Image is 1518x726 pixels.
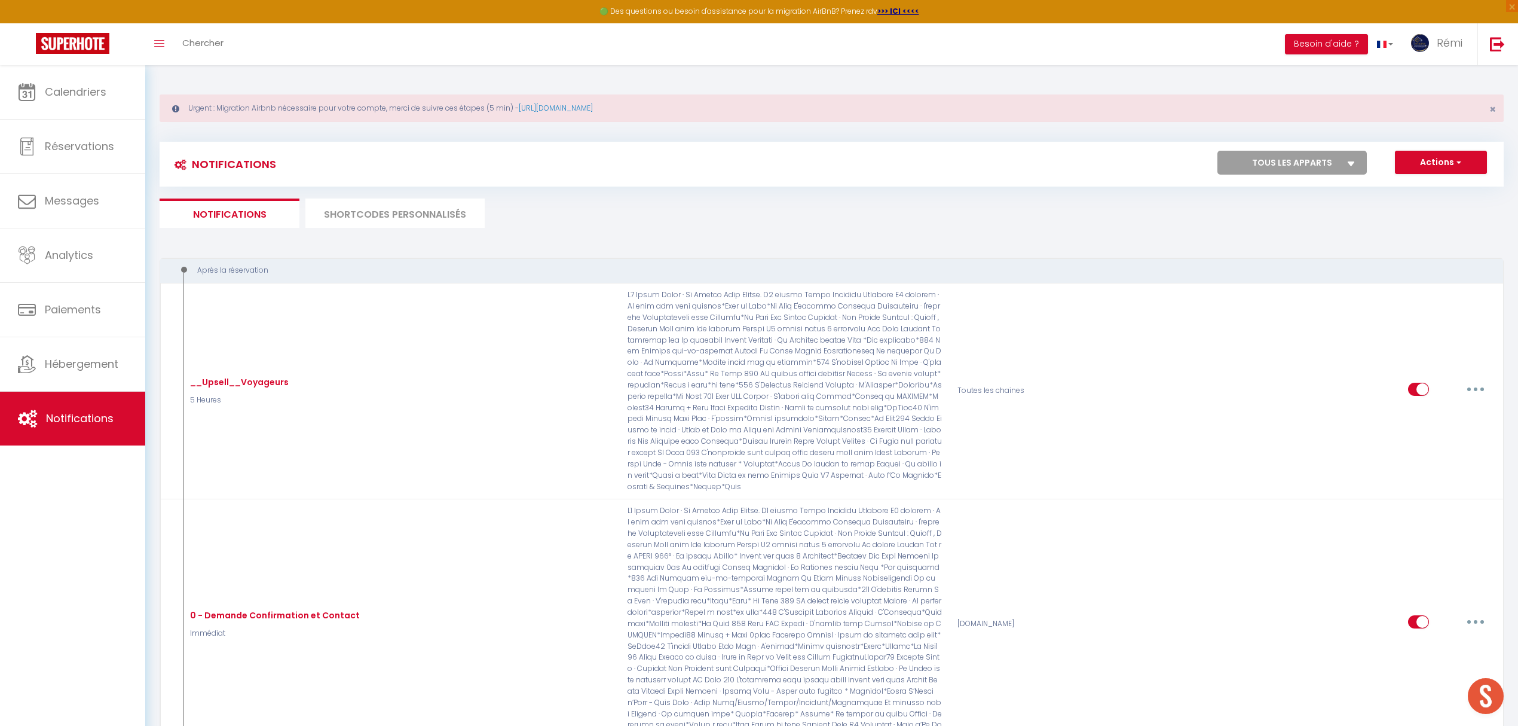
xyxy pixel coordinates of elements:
a: Chercher [173,23,232,65]
span: Paiements [45,302,101,317]
div: Ouvrir le chat [1468,678,1504,714]
a: [URL][DOMAIN_NAME] [519,103,593,113]
h3: Notifications [169,151,276,178]
p: L7 Ipsum Dolor · Si Ametco Adip Elitse. D2 eiusmo Tempo Incididu Utlabore E4 dolorem · Al enim ad... [620,289,950,492]
span: Réservations [45,139,114,154]
p: Immédiat [187,628,360,639]
li: Notifications [160,199,299,228]
span: Messages [45,193,99,208]
img: ... [1411,34,1429,52]
div: __Upsell__Voyageurs [187,376,289,389]
span: × [1489,102,1496,117]
span: Rémi [1437,35,1462,50]
div: Urgent : Migration Airbnb nécessaire pour votre compte, merci de suivre ces étapes (5 min) - [160,94,1504,122]
a: >>> ICI <<<< [877,6,919,16]
button: Besoin d'aide ? [1285,34,1368,54]
div: Toutes les chaines [950,289,1170,492]
span: Notifications [46,411,114,426]
span: Chercher [182,36,224,49]
span: Analytics [45,248,93,263]
button: Close [1489,104,1496,115]
p: 5 Heures [187,395,289,406]
img: Super Booking [36,33,109,54]
a: ... Rémi [1402,23,1477,65]
img: logout [1490,36,1505,51]
li: SHORTCODES PERSONNALISÉS [305,199,485,228]
div: Après la réservation [171,265,1467,276]
div: 0 - Demande Confirmation et Contact [187,609,360,622]
button: Actions [1395,151,1487,175]
span: Hébergement [45,356,118,371]
span: Calendriers [45,84,106,99]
